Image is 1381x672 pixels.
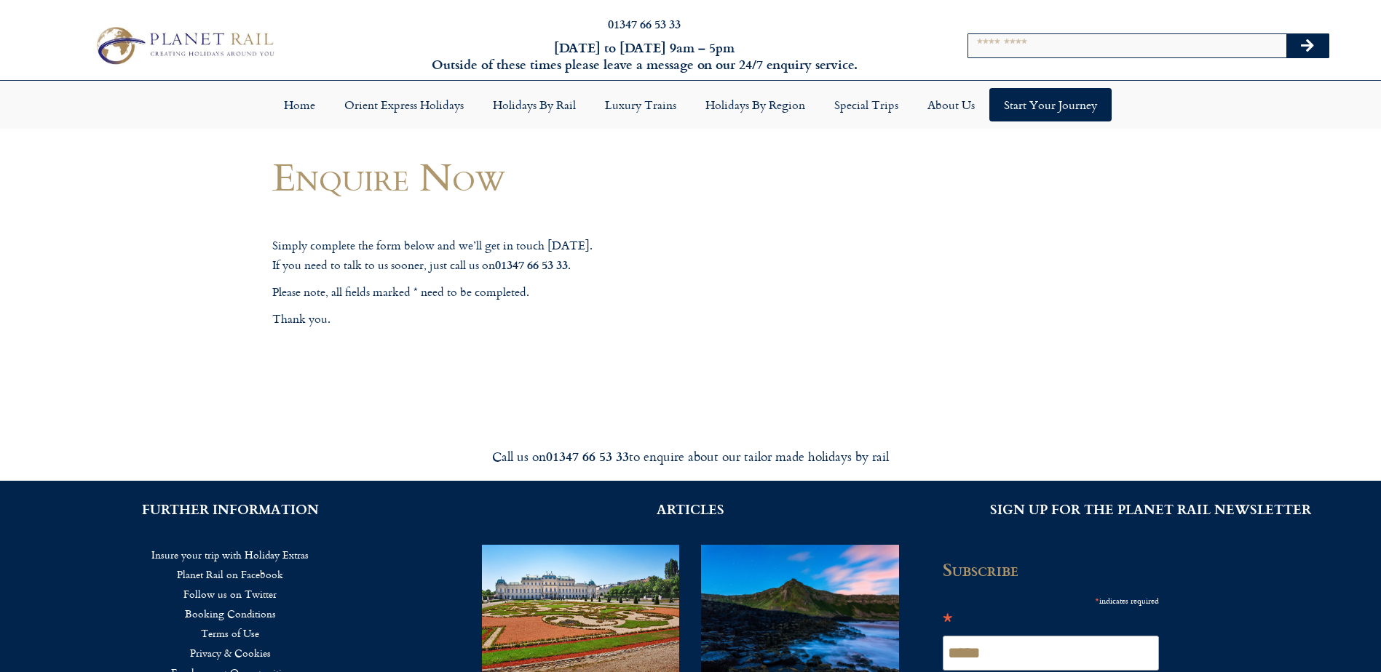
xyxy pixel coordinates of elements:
[372,39,917,73] h6: [DATE] to [DATE] 9am – 5pm Outside of these times please leave a message on our 24/7 enquiry serv...
[89,23,279,69] img: Planet Rail Train Holidays Logo
[7,88,1374,121] nav: Menu
[989,88,1112,121] a: Start your Journey
[943,591,1160,609] div: indicates required
[22,503,438,516] h2: FURTHER INFORMATION
[330,88,478,121] a: Orient Express Holidays
[495,256,568,273] strong: 01347 66 53 33
[546,447,629,465] strong: 01347 66 53 33
[269,88,330,121] a: Home
[691,88,820,121] a: Holidays by Region
[590,88,691,121] a: Luxury Trains
[913,88,989,121] a: About Us
[1286,34,1329,57] button: Search
[608,15,681,32] a: 01347 66 53 33
[22,623,438,643] a: Terms of Use
[482,503,898,516] h2: ARTICLES
[478,88,590,121] a: Holidays by Rail
[272,310,818,329] p: Thank you.
[943,503,1359,516] h2: SIGN UP FOR THE PLANET RAIL NEWSLETTER
[22,564,438,584] a: Planet Rail on Facebook
[820,88,913,121] a: Special Trips
[283,448,1099,465] div: Call us on to enquire about our tailor made holidays by rail
[272,283,818,302] p: Please note, all fields marked * need to be completed.
[272,236,818,274] p: Simply complete the form below and we’ll get in touch [DATE]. If you need to talk to us sooner, j...
[272,155,818,198] h1: Enquire Now
[22,604,438,623] a: Booking Conditions
[22,584,438,604] a: Follow us on Twitter
[22,545,438,564] a: Insure your trip with Holiday Extras
[943,559,1168,580] h2: Subscribe
[22,643,438,663] a: Privacy & Cookies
